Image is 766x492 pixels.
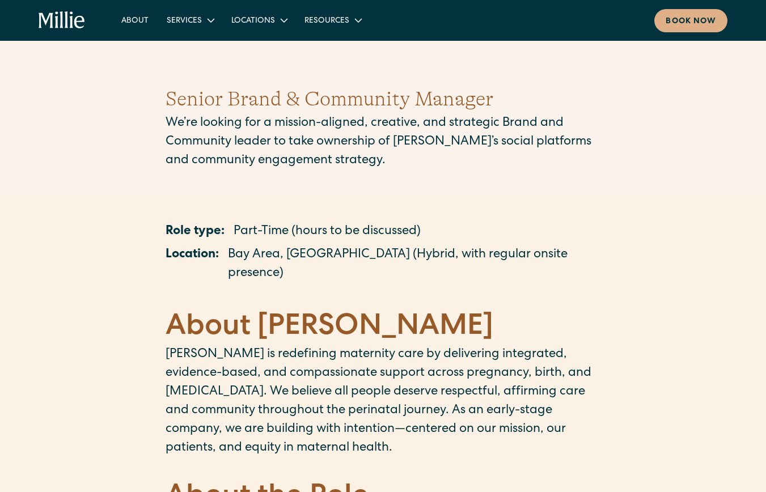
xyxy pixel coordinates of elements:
h1: Senior Brand & Community Manager [166,84,601,114]
div: Locations [222,11,295,29]
div: Book now [666,16,716,28]
div: Services [158,11,222,29]
p: [PERSON_NAME] is redefining maternity care by delivering integrated, evidence-based, and compassi... [166,346,601,458]
p: Location: [166,246,219,283]
p: We’re looking for a mission-aligned, creative, and strategic Brand and Community leader to take o... [166,114,601,171]
p: ‍ [166,288,601,307]
p: ‍ [166,458,601,477]
a: home [39,11,85,29]
p: Part-Time (hours to be discussed) [234,223,421,241]
p: Bay Area, [GEOGRAPHIC_DATA] (Hybrid, with regular onsite presence) [228,246,601,283]
a: About [112,11,158,29]
div: Resources [304,15,349,27]
a: Book now [654,9,727,32]
div: Resources [295,11,370,29]
strong: About [PERSON_NAME] [166,313,493,343]
div: Locations [231,15,275,27]
p: Role type: [166,223,225,241]
div: Services [167,15,202,27]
